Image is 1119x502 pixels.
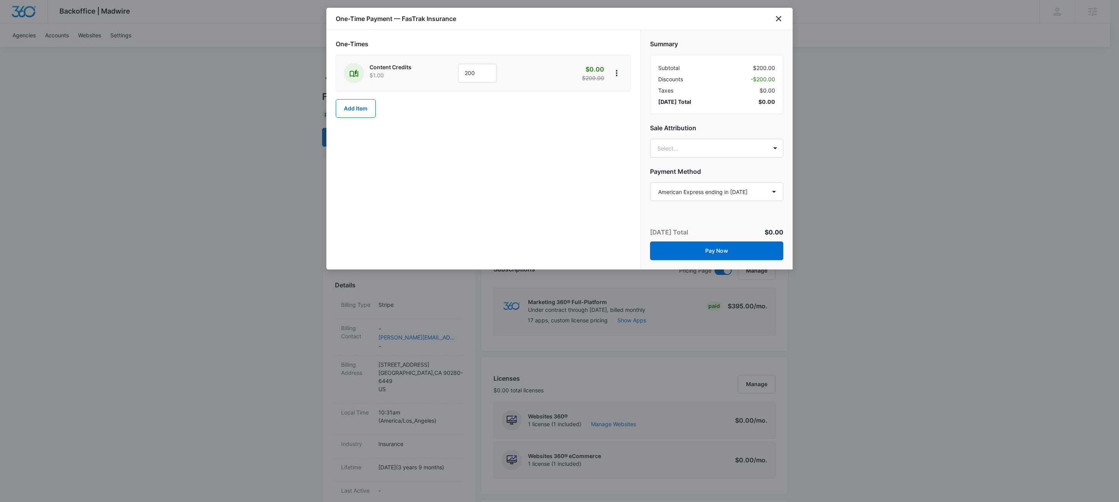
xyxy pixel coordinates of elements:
[658,75,683,83] span: Discounts
[658,64,775,72] div: $200.00
[765,228,783,236] span: $0.00
[650,123,783,133] h2: Sale Attribution
[650,167,783,176] h2: Payment Method
[774,14,783,23] button: close
[370,71,436,79] p: $1.00
[658,98,691,106] span: [DATE] Total
[760,86,775,94] span: $0.00
[650,241,783,260] button: Pay Now
[658,64,680,72] span: Subtotal
[336,39,631,49] h2: One-Times
[758,98,775,106] span: $0.00
[458,64,497,82] input: 1
[370,63,436,71] p: Content Credits
[336,14,456,23] h1: One-Time Payment — FasTrak Insurance
[658,86,673,94] span: Taxes
[610,67,623,79] button: View More
[751,75,775,83] span: - $200.00
[582,75,604,81] s: $200.00
[650,227,688,237] p: [DATE] Total
[336,99,376,118] button: Add Item
[650,39,783,49] h2: Summary
[568,65,604,74] p: $0.00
